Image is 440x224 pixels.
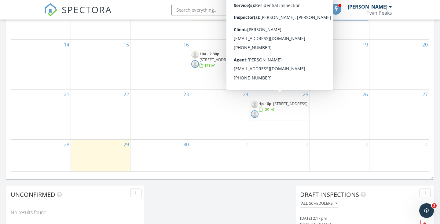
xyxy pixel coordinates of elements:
a: Go to September 19, 2025 [361,40,369,50]
a: Go to September 25, 2025 [302,90,310,99]
td: Go to October 2, 2025 [250,140,310,171]
span: SPECTORA [62,3,112,16]
div: No results found [6,204,145,221]
a: Go to September 16, 2025 [182,40,190,50]
td: Go to September 16, 2025 [130,39,190,90]
a: SPECTORA [44,8,112,21]
a: Go to September 14, 2025 [63,40,71,50]
td: Go to September 24, 2025 [190,90,250,140]
td: Go to September 20, 2025 [369,39,429,90]
a: Go to September 28, 2025 [63,140,71,149]
span: [STREET_ADDRESS] [273,101,307,106]
a: Go to October 4, 2025 [424,140,429,149]
button: All schedulers [300,200,339,208]
td: Go to September 21, 2025 [11,90,71,140]
td: Go to September 19, 2025 [310,39,369,90]
img: default-user-f0147aede5fd5fa78ca7ade42f37bd4542148d508eef1c3d3ea960f66861d68b.jpg [251,110,258,118]
span: Draft Inspections [300,190,359,199]
span: 1p - 6p [259,101,271,106]
a: 10a - 2:30p [STREET_ADDRESS] [191,50,249,70]
td: Go to September 26, 2025 [310,90,369,140]
span: [STREET_ADDRESS] [200,57,234,62]
a: Go to September 27, 2025 [421,90,429,99]
a: Go to September 29, 2025 [122,140,130,149]
span: Unconfirmed [11,190,55,199]
div: [DATE] 2:17 pm [300,215,408,221]
a: Go to September 24, 2025 [242,90,250,99]
td: Go to September 29, 2025 [71,140,130,171]
a: Go to September 20, 2025 [421,40,429,50]
td: Go to October 3, 2025 [310,140,369,171]
img: default-user-f0147aede5fd5fa78ca7ade42f37bd4542148d508eef1c3d3ea960f66861d68b.jpg [251,101,258,108]
iframe: Intercom live chat [419,203,434,218]
a: Go to September 18, 2025 [302,40,310,50]
td: Go to September 14, 2025 [11,39,71,90]
div: Twin Peaks [367,10,392,16]
img: The Best Home Inspection Software - Spectora [44,3,57,17]
div: All schedulers [301,201,337,206]
a: Go to September 23, 2025 [182,90,190,99]
a: Go to September 21, 2025 [63,90,71,99]
td: Go to September 23, 2025 [130,90,190,140]
td: Go to September 17, 2025 [190,39,250,90]
a: Go to October 1, 2025 [244,140,250,149]
a: Go to September 26, 2025 [361,90,369,99]
td: Go to September 25, 2025 [250,90,310,140]
a: Go to September 30, 2025 [182,140,190,149]
a: Go to September 22, 2025 [122,90,130,99]
a: Go to September 15, 2025 [122,40,130,50]
td: Go to September 18, 2025 [250,39,310,90]
span: 3 [432,203,437,208]
td: Go to September 27, 2025 [369,90,429,140]
td: Go to September 30, 2025 [130,140,190,171]
a: Go to September 17, 2025 [242,40,250,50]
a: 1p - 6p [STREET_ADDRESS] [259,101,307,112]
td: Go to October 1, 2025 [190,140,250,171]
a: 10a - 2:30p [STREET_ADDRESS] [200,51,234,68]
span: 10a - 2:30p [200,51,219,57]
div: [PERSON_NAME] [348,4,387,10]
a: Go to October 3, 2025 [364,140,369,149]
td: Go to October 4, 2025 [369,140,429,171]
td: Go to September 22, 2025 [71,90,130,140]
td: Go to September 15, 2025 [71,39,130,90]
img: default-user-f0147aede5fd5fa78ca7ade42f37bd4542148d508eef1c3d3ea960f66861d68b.jpg [191,60,199,68]
input: Search everything... [171,4,294,16]
a: 1p - 6p [STREET_ADDRESS] [251,100,309,120]
a: Go to October 2, 2025 [304,140,310,149]
img: default-user-f0147aede5fd5fa78ca7ade42f37bd4542148d508eef1c3d3ea960f66861d68b.jpg [191,51,199,59]
td: Go to September 28, 2025 [11,140,71,171]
